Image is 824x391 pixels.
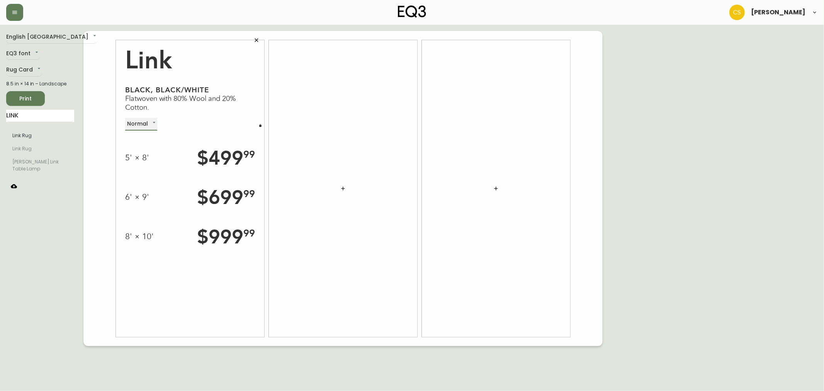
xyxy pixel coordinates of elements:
[6,64,42,76] div: Rug Card
[243,227,255,239] sup: 99
[6,155,74,175] li: Small Hang Tag
[197,225,255,249] div: $ 999
[729,5,745,20] img: 996bfd46d64b78802a67b62ffe4c27a2
[751,9,805,15] span: [PERSON_NAME]
[125,40,255,75] div: Link
[6,80,74,87] div: 8.5 in × 14 in – Landscape
[6,48,40,60] div: EQ3 font
[398,5,426,18] img: logo
[125,153,149,163] div: 5' × 8'
[197,185,255,209] div: $ 699
[125,231,154,242] div: 8' × 10'
[125,85,255,94] div: Black, Black/White
[243,188,255,200] sup: 99
[197,146,255,170] div: $ 499
[243,148,255,160] sup: 99
[6,31,98,44] div: English [GEOGRAPHIC_DATA]
[6,110,74,122] input: Search
[6,142,74,155] li: Medium Hang Tag
[125,118,157,131] div: Normal
[6,129,74,142] li: Rug Card
[6,91,45,106] button: Print
[12,94,39,104] span: Print
[125,94,255,112] div: Flatwoven with 80% Wool and 20% Cotton.
[125,192,149,202] div: 6' × 9'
